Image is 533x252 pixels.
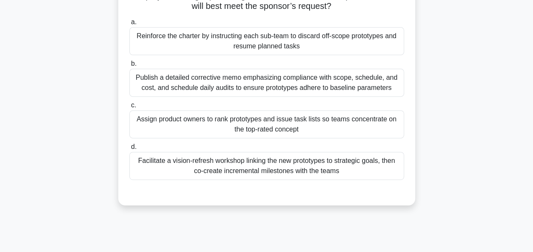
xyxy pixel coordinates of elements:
span: d. [131,143,137,150]
span: b. [131,60,137,67]
div: Facilitate a vision-refresh workshop linking the new prototypes to strategic goals, then co-creat... [129,152,404,180]
span: c. [131,101,136,109]
div: Publish a detailed corrective memo emphasizing compliance with scope, schedule, and cost, and sch... [129,69,404,97]
div: Reinforce the charter by instructing each sub-team to discard off-scope prototypes and resume pla... [129,27,404,55]
span: a. [131,18,137,25]
div: Assign product owners to rank prototypes and issue task lists so teams concentrate on the top-rat... [129,110,404,138]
